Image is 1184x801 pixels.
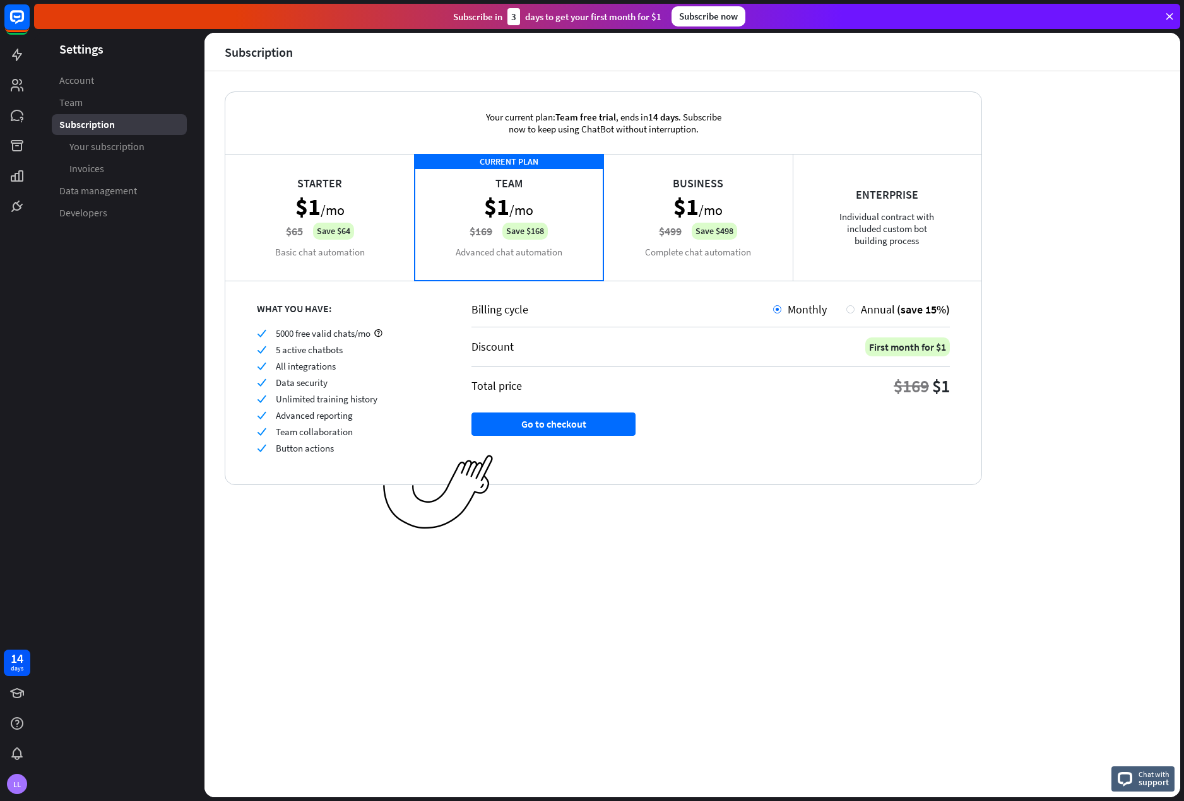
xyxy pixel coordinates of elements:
div: First month for $1 [865,337,950,356]
a: Developers [52,202,187,223]
span: Chat with [1139,768,1169,780]
button: Go to checkout [471,412,636,436]
div: Discount [471,339,514,354]
a: Your subscription [52,136,187,157]
span: Team [59,96,83,109]
a: Invoices [52,158,187,179]
a: 14 days [4,650,30,676]
div: WHAT YOU HAVE: [257,302,440,315]
span: Unlimited training history [276,393,377,405]
button: Open LiveChat chat widget [10,5,48,43]
span: Button actions [276,442,334,454]
span: 5000 free valid chats/mo [276,327,370,339]
span: support [1139,776,1169,788]
div: Subscribe in days to get your first month for $1 [453,8,661,25]
div: $1 [932,375,950,397]
span: Subscription [59,118,115,131]
div: Billing cycle [471,302,773,317]
img: ec979a0a656117aaf919.png [383,455,494,530]
div: 14 [11,653,23,664]
span: Developers [59,206,107,219]
span: Monthly [788,302,827,317]
span: Annual [861,302,895,317]
i: check [257,443,266,453]
i: check [257,411,266,420]
div: days [11,664,23,673]
span: Account [59,74,94,87]
span: Invoices [69,162,104,175]
a: Team [52,92,187,113]
span: Team collaboration [276,426,353,438]
div: Total price [471,378,522,393]
span: Your subscription [69,140,145,153]
span: 5 active chatbots [276,344,343,356]
i: check [257,345,266,354]
span: Data management [59,184,137,197]
div: LL [7,774,27,794]
i: check [257,394,266,404]
span: All integrations [276,360,336,372]
div: Your current plan: , ends in . Subscribe now to keep using ChatBot without interruption. [468,92,739,154]
span: 14 days [648,111,678,123]
a: Account [52,70,187,91]
div: $169 [894,375,929,397]
i: check [257,329,266,338]
i: check [257,361,266,371]
header: Settings [34,40,204,57]
i: check [257,427,266,436]
div: 3 [507,8,520,25]
span: Data security [276,377,328,389]
i: check [257,378,266,387]
span: Team free trial [555,111,616,123]
div: Subscription [225,45,293,59]
div: Subscribe now [672,6,745,26]
span: (save 15%) [897,302,950,317]
a: Data management [52,180,187,201]
span: Advanced reporting [276,409,353,421]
